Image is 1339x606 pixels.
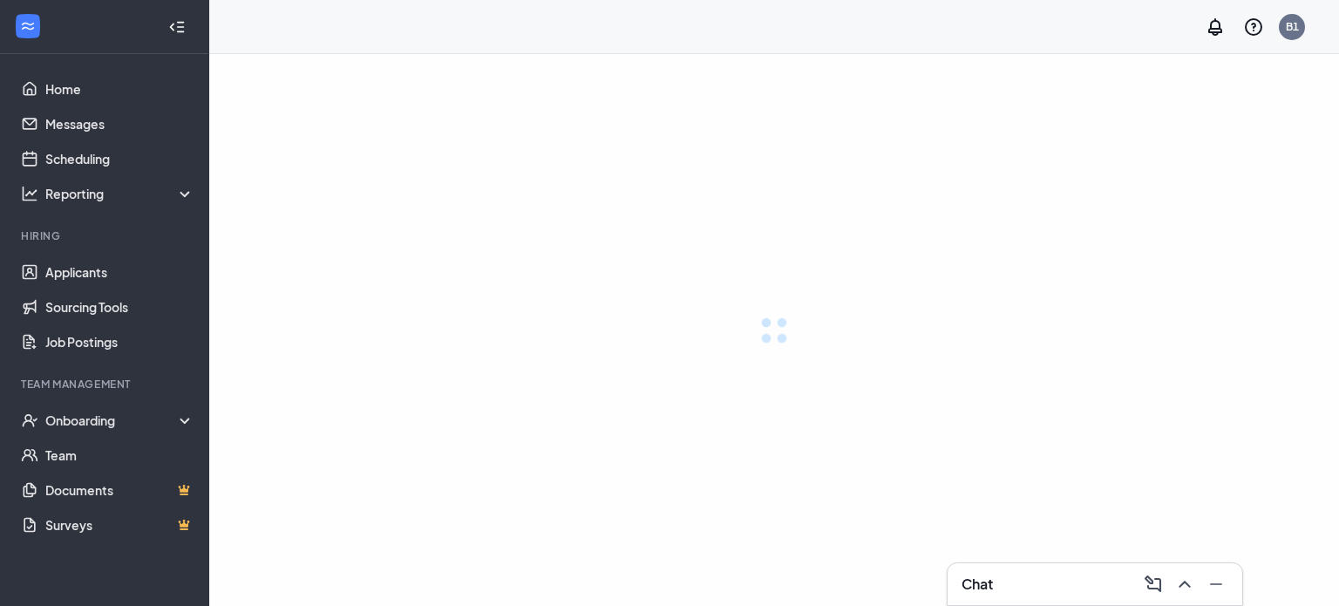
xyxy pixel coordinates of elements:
[45,324,194,359] a: Job Postings
[1174,574,1195,595] svg: ChevronUp
[1169,570,1197,598] button: ChevronUp
[45,289,194,324] a: Sourcing Tools
[1286,19,1299,34] div: B1
[45,141,194,176] a: Scheduling
[1138,570,1166,598] button: ComposeMessage
[45,412,195,429] div: Onboarding
[45,71,194,106] a: Home
[962,575,993,594] h3: Chat
[21,412,38,429] svg: UserCheck
[1205,17,1226,37] svg: Notifications
[21,185,38,202] svg: Analysis
[45,473,194,507] a: DocumentsCrown
[1206,574,1227,595] svg: Minimize
[45,255,194,289] a: Applicants
[45,185,195,202] div: Reporting
[45,507,194,542] a: SurveysCrown
[1143,574,1164,595] svg: ComposeMessage
[1200,570,1228,598] button: Minimize
[19,17,37,35] svg: WorkstreamLogo
[168,18,186,36] svg: Collapse
[45,106,194,141] a: Messages
[45,438,194,473] a: Team
[21,228,191,243] div: Hiring
[21,377,191,392] div: Team Management
[1243,17,1264,37] svg: QuestionInfo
